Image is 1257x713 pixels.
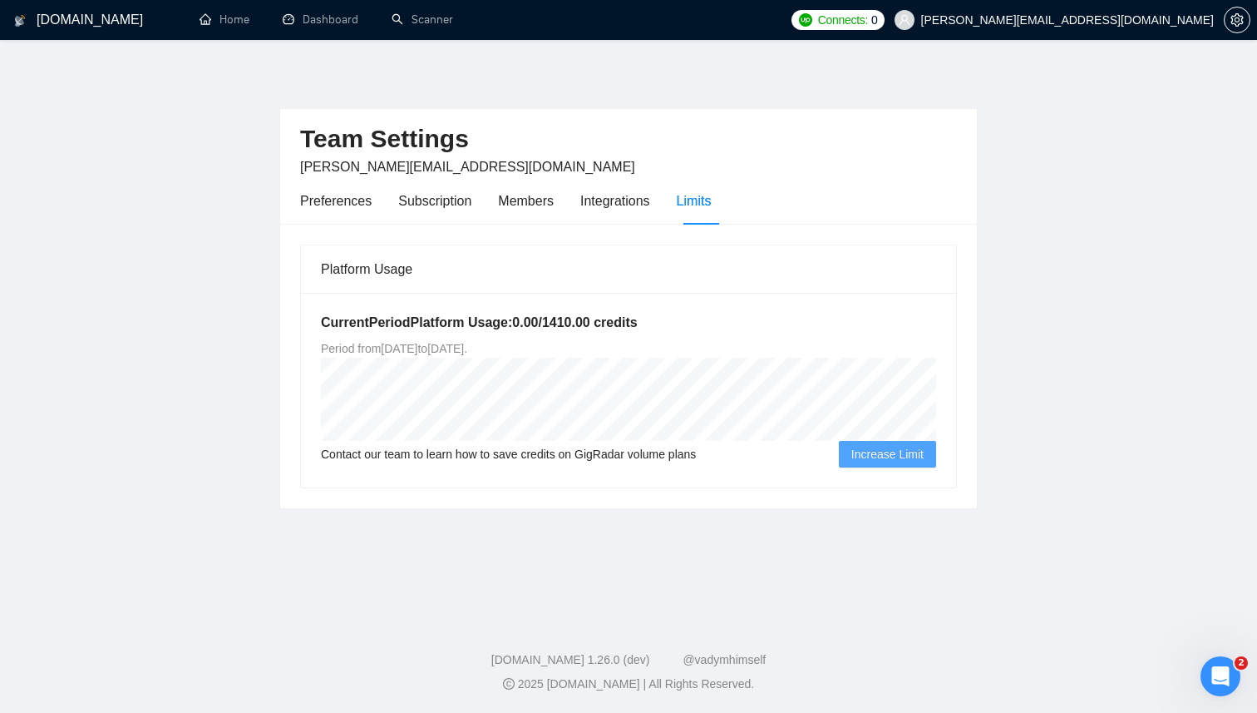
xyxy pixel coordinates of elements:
[1235,656,1248,670] span: 2
[839,441,936,468] button: Increase Limit
[799,13,812,27] img: upwork-logo.png
[321,245,936,293] div: Platform Usage
[283,12,358,27] a: dashboardDashboard
[1200,656,1240,696] iframe: Intercom live chat
[1225,13,1250,27] span: setting
[871,11,878,29] span: 0
[392,12,453,27] a: searchScanner
[683,653,766,666] a: @vadymhimself
[321,313,936,333] h5: Current Period Platform Usage: 0.00 / 1410.00 credits
[491,653,650,666] a: [DOMAIN_NAME] 1.26.0 (dev)
[14,7,26,34] img: logo
[300,122,957,156] h2: Team Settings
[498,191,554,211] div: Members
[321,342,467,355] span: Period from [DATE] to [DATE] .
[321,445,696,463] span: Contact our team to learn how to save credits on GigRadar volume plans
[300,160,635,174] span: [PERSON_NAME][EMAIL_ADDRESS][DOMAIN_NAME]
[1224,13,1250,27] a: setting
[503,678,515,690] span: copyright
[677,191,712,211] div: Limits
[398,191,471,211] div: Subscription
[300,191,372,211] div: Preferences
[851,445,924,463] span: Increase Limit
[899,14,910,26] span: user
[580,191,650,211] div: Integrations
[200,12,249,27] a: homeHome
[818,11,868,29] span: Connects:
[1224,7,1250,33] button: setting
[13,676,1244,693] div: 2025 [DOMAIN_NAME] | All Rights Reserved.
